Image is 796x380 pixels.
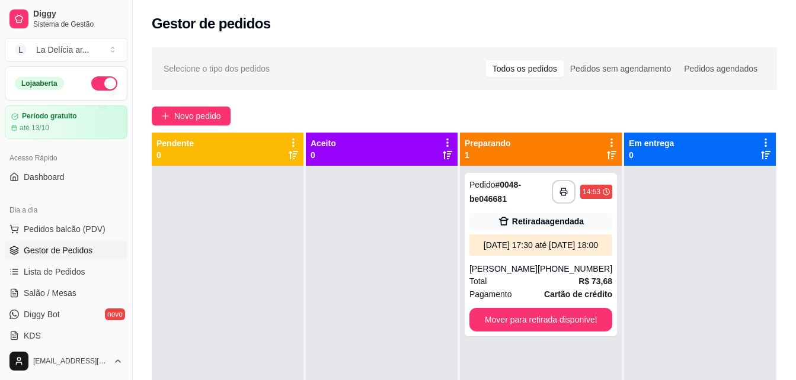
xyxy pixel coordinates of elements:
[469,263,538,275] div: [PERSON_NAME]
[5,241,127,260] a: Gestor de Pedidos
[629,149,674,161] p: 0
[311,149,336,161] p: 0
[474,239,608,251] div: [DATE] 17:30 até [DATE] 18:00
[629,137,674,149] p: Em entrega
[5,168,127,186] a: Dashboard
[311,137,336,149] p: Aceito
[469,180,495,189] span: Pedido
[15,44,27,56] span: L
[164,62,270,75] span: Selecione o tipo dos pedidos
[5,38,127,62] button: Select a team
[469,288,512,301] span: Pagamento
[5,284,127,302] a: Salão / Mesas
[538,263,612,275] div: [PHONE_NUMBER]
[544,289,612,299] strong: Cartão de crédito
[15,77,64,90] div: Loja aberta
[5,149,127,168] div: Acesso Rápido
[5,201,127,220] div: Dia a dia
[486,60,564,77] div: Todos os pedidos
[36,44,89,56] div: La Delícia ar ...
[24,287,76,299] span: Salão / Mesas
[24,223,106,235] span: Pedidos balcão (PDV)
[22,112,77,121] article: Período gratuito
[156,137,194,149] p: Pendente
[5,5,127,33] a: DiggySistema de Gestão
[161,112,170,120] span: plus
[5,347,127,375] button: [EMAIL_ADDRESS][DOMAIN_NAME]
[465,149,511,161] p: 1
[5,326,127,345] a: KDS
[24,308,60,320] span: Diggy Bot
[24,244,92,256] span: Gestor de Pedidos
[677,60,764,77] div: Pedidos agendados
[152,14,271,33] h2: Gestor de pedidos
[152,107,231,125] button: Novo pedido
[24,171,65,183] span: Dashboard
[5,305,127,324] a: Diggy Botnovo
[91,76,117,91] button: Alterar Status
[512,215,584,227] div: Retirada agendada
[578,276,612,286] strong: R$ 73,68
[469,308,612,331] button: Mover para retirada disponível
[5,220,127,239] button: Pedidos balcão (PDV)
[469,275,487,288] span: Total
[564,60,677,77] div: Pedidos sem agendamento
[33,356,108,366] span: [EMAIL_ADDRESS][DOMAIN_NAME]
[583,187,600,197] div: 14:53
[33,9,123,20] span: Diggy
[174,110,221,123] span: Novo pedido
[156,149,194,161] p: 0
[20,123,49,133] article: até 13/10
[469,180,521,204] strong: # 0048-be046681
[33,20,123,29] span: Sistema de Gestão
[24,266,85,278] span: Lista de Pedidos
[5,105,127,139] a: Período gratuitoaté 13/10
[24,330,41,342] span: KDS
[465,137,511,149] p: Preparando
[5,262,127,281] a: Lista de Pedidos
